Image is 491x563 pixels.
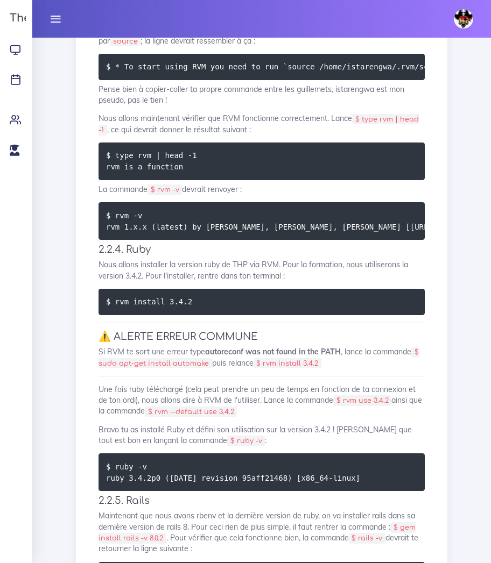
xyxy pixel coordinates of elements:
[106,61,476,73] code: $ * To start using RVM you need to run `source /home/istarengwa/.rvm/scripts/rvm`
[148,184,182,195] code: $ rvm -v
[333,395,391,406] code: $ rvm use 3.4.2
[449,3,481,34] a: avatar
[227,436,265,446] code: $ ruby -v
[6,12,121,24] h3: The Hacking Project
[99,259,425,281] p: Nous allons installer la version ruby de THP via RVM. Pour la formation, nous utiliserons la vers...
[99,424,425,446] p: Bravo tu as installé Ruby et défini son utilisation sur la version 3.4.2 ! [PERSON_NAME] que tout...
[145,407,237,417] code: $ rvm --default use 3.4.2
[106,149,197,173] code: $ type rvm | head -1 rvm is a function
[99,331,425,343] h4: ⚠️ ALERTE ERREUR COMMUNE
[99,114,419,136] code: $ type rvm | head -1
[99,346,425,368] p: Si RVM te sort une erreur type , lance la commande puis relance
[99,384,425,417] p: Une fois ruby téléchargé (cela peut prendre un peu de temps en fonction de ta connexion et de ton...
[110,36,141,47] code: source
[106,296,195,308] code: $ rvm install 3.4.2
[99,347,419,368] code: $ sudo apt-get install automake
[99,113,425,135] p: Nous allons maintenant vérifier que RVM fonctionne correctement. Lance , ce qui devrait donner le...
[99,495,425,507] h4: 2.2.5. Rails
[205,347,341,357] strong: autoreconf was not found in the PATH
[454,9,473,28] img: avatar
[99,510,425,554] p: Maintenant que nous avons rbenv et la dernière version de ruby, on va installer rails dans sa der...
[254,358,321,369] code: $ rvm install 3.4.2
[99,522,416,544] code: $ gem install rails -v 8.0.2
[99,244,425,255] h4: 2.2.4. Ruby
[106,461,363,484] code: $ ruby -v ruby 3.4.2p0 ([DATE] revision 95aff21468) [x86_64-linux]
[349,533,385,544] code: $ rails -v
[99,184,425,195] p: La commande devrait renvoyer :
[99,84,425,106] p: Pense bien à copier-coller ta propre commande entre les guillemets, istarengwa est mon pseudo, pa...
